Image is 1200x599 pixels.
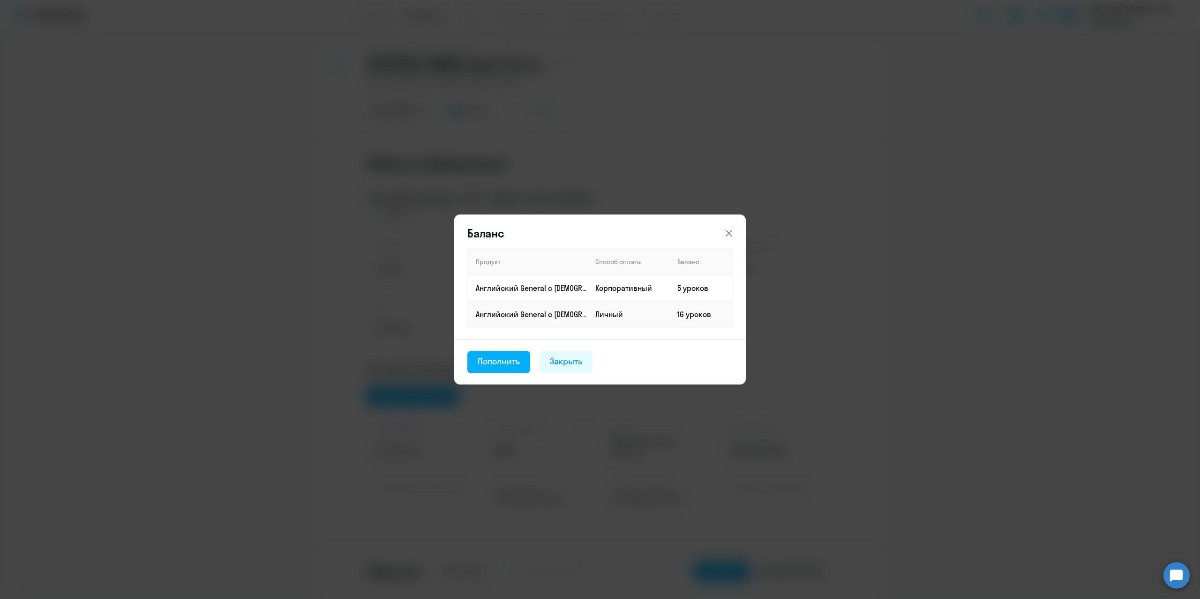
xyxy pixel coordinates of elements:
button: Пополнить [467,351,530,373]
td: 16 уроков [670,301,732,327]
th: Баланс [670,249,732,275]
td: Личный [588,301,670,327]
td: Корпоративный [588,275,670,301]
th: Продукт [468,249,588,275]
button: Закрыть [540,351,593,373]
th: Способ оплаты [588,249,670,275]
p: Английский General с [DEMOGRAPHIC_DATA] преподавателем [476,283,587,293]
header: Баланс [454,226,746,241]
div: Пополнить [478,355,520,368]
div: Закрыть [550,355,583,368]
p: Английский General с [DEMOGRAPHIC_DATA] преподавателем [476,309,587,319]
td: 5 уроков [670,275,732,301]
